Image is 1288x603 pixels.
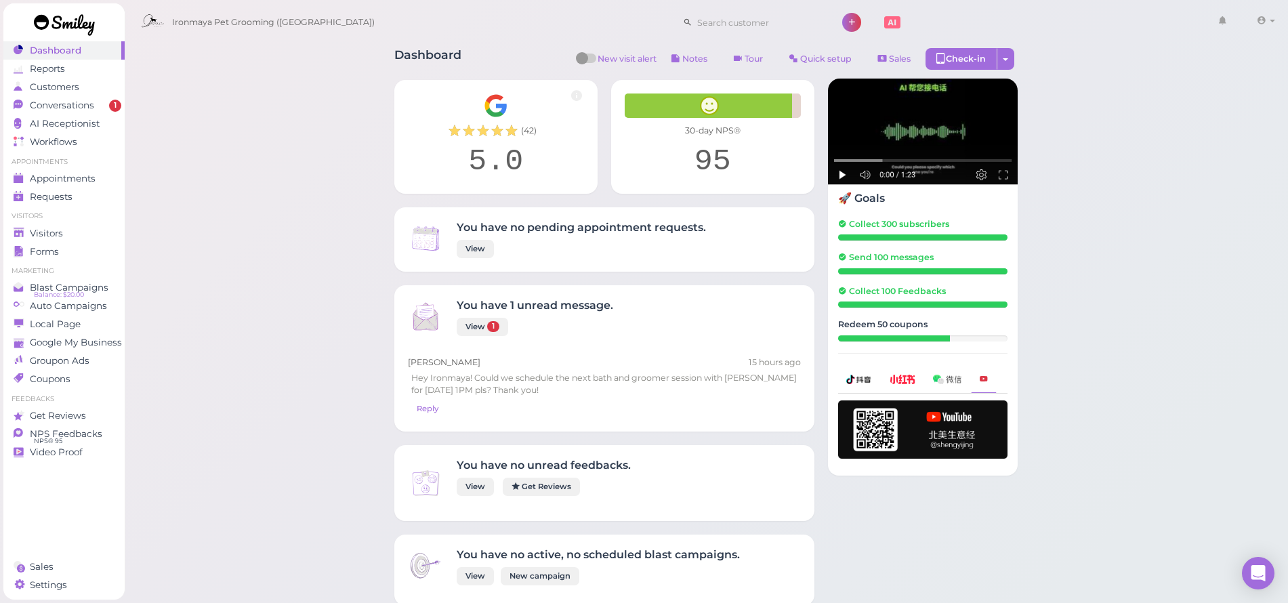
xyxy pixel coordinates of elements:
a: Quick setup [778,48,863,70]
h4: 🚀 Goals [838,192,1007,205]
button: Notes [660,48,719,70]
a: Customers [3,78,125,96]
h5: Redeem 50 coupons [838,319,1007,329]
a: View [457,240,494,258]
img: Inbox [408,299,443,334]
div: 10/07 06:59pm [749,356,801,369]
div: 33 [838,335,950,341]
a: Tour [722,48,774,70]
div: 5.0 [408,144,584,180]
img: Inbox [408,548,443,583]
span: Auto Campaigns [30,300,107,312]
span: Reports [30,63,65,75]
a: Forms [3,243,125,261]
span: Workflows [30,136,77,148]
a: View [457,567,494,585]
span: NPS Feedbacks [30,428,102,440]
a: Requests [3,188,125,206]
div: Open Intercom Messenger [1242,557,1274,589]
img: douyin-2727e60b7b0d5d1bbe969c21619e8014.png [846,375,872,384]
li: Visitors [3,211,125,221]
a: Conversations 1 [3,96,125,115]
span: Settings [30,579,67,591]
div: 30-day NPS® [625,125,801,137]
span: Sales [30,561,54,573]
a: View [457,478,494,496]
a: Reports [3,60,125,78]
a: Local Page [3,315,125,333]
span: Visitors [30,228,63,239]
li: Marketing [3,266,125,276]
span: Local Page [30,318,81,330]
a: Sales [3,558,125,576]
span: Blast Campaigns [30,282,108,293]
h5: Send 100 messages [838,252,1007,262]
a: View 1 [457,318,508,336]
a: Video Proof [3,443,125,461]
a: Appointments [3,169,125,188]
img: youtube-h-92280983ece59b2848f85fc261e8ffad.png [838,400,1007,459]
a: New campaign [501,567,579,585]
a: Dashboard [3,41,125,60]
a: Get Reviews [503,478,580,496]
span: NPS® 95 [34,436,62,446]
a: Blast Campaigns Balance: $20.00 [3,278,125,297]
img: Google__G__Logo-edd0e34f60d7ca4a2f4ece79cff21ae3.svg [484,93,508,118]
span: Balance: $20.00 [34,289,84,300]
input: Search customer [692,12,824,33]
div: [PERSON_NAME] [408,356,801,369]
a: Google My Business [3,333,125,352]
span: Customers [30,81,79,93]
span: Coupons [30,373,70,385]
span: Video Proof [30,446,83,458]
span: Dashboard [30,45,81,56]
div: 95 [625,144,801,180]
img: xhs-786d23addd57f6a2be217d5a65f4ab6b.png [890,375,915,383]
img: wechat-a99521bb4f7854bbf8f190d1356e2cdb.png [933,375,961,383]
a: Coupons [3,370,125,388]
span: ( 42 ) [521,125,537,137]
a: Visitors [3,224,125,243]
div: Check-in [926,48,997,70]
h4: You have no active, no scheduled blast campaigns. [457,548,740,561]
a: Settings [3,576,125,594]
a: NPS Feedbacks NPS® 95 [3,425,125,443]
a: Workflows [3,133,125,151]
span: Groupon Ads [30,355,89,367]
span: Requests [30,191,72,203]
span: AI Receptionist [30,118,100,129]
h1: Dashboard [394,48,461,73]
h4: You have no unread feedbacks. [457,459,631,472]
span: New visit alert [598,53,657,73]
a: Get Reviews [3,407,125,425]
a: Reply [408,400,447,418]
a: Groupon Ads [3,352,125,370]
span: Sales [889,54,911,64]
img: Inbox [408,221,443,256]
span: 1 [109,100,121,112]
a: Auto Campaigns [3,297,125,315]
div: Hey Ironmaya! Could we schedule the next bath and groomer session with [PERSON_NAME] for [DATE] 1... [408,369,801,400]
h4: You have no pending appointment requests. [457,221,706,234]
span: Google My Business [30,337,122,348]
a: Sales [867,48,922,70]
li: Appointments [3,157,125,167]
span: Conversations [30,100,94,111]
span: Appointments [30,173,96,184]
span: Get Reviews [30,410,86,421]
li: Feedbacks [3,394,125,404]
h5: Collect 100 Feedbacks [838,286,1007,296]
img: Inbox [408,465,443,501]
span: Forms [30,246,59,257]
a: AI Receptionist [3,115,125,133]
img: AI receptionist [828,79,1018,185]
h5: Collect 300 subscribers [838,219,1007,229]
span: 1 [487,321,499,332]
h4: You have 1 unread message. [457,299,613,312]
span: Ironmaya Pet Grooming ([GEOGRAPHIC_DATA]) [172,3,375,41]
